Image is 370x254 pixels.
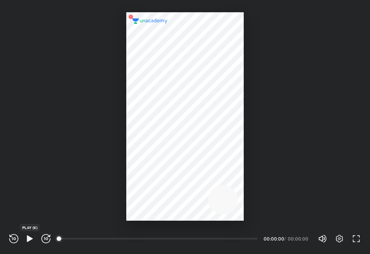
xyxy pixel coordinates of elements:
img: logo.2a7e12a2.svg [132,18,168,24]
div: / [284,236,286,241]
div: 00:00:00 [288,236,309,241]
div: PLAY (K) [20,224,39,231]
div: 00:00:00 [264,236,283,241]
img: wMgqJGBwKWe8AAAAABJRU5ErkJggg== [126,12,135,21]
